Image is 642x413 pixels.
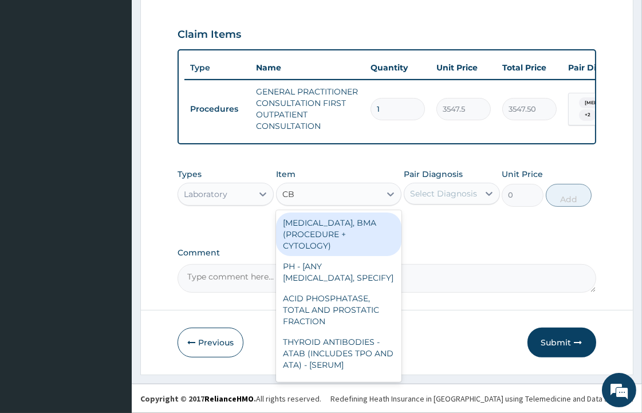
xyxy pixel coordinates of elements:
[276,375,401,396] div: BILIRUBIN TOTAL & DIRECT
[204,394,254,404] a: RelianceHMO
[188,6,215,33] div: Minimize live chat window
[184,57,250,78] th: Type
[276,288,401,332] div: ACID PHOSPHATASE, TOTAL AND PROSTATIC FRACTION
[178,170,202,179] label: Types
[410,188,477,199] div: Select Diagnosis
[184,99,250,120] td: Procedures
[132,384,642,413] footer: All rights reserved.
[431,56,497,79] th: Unit Price
[365,56,431,79] th: Quantity
[178,248,596,258] label: Comment
[184,188,227,200] div: Laboratory
[404,168,463,180] label: Pair Diagnosis
[178,328,243,357] button: Previous
[276,332,401,375] div: THYROID ANTIBODIES - ATAB (INCLUDES TPO AND ATA) - [SERUM]
[330,393,633,404] div: Redefining Heath Insurance in [GEOGRAPHIC_DATA] using Telemedicine and Data Science!
[250,56,365,79] th: Name
[6,284,218,324] textarea: Type your message and hit 'Enter'
[276,168,296,180] label: Item
[66,130,158,246] span: We're online!
[546,184,592,207] button: Add
[250,80,365,137] td: GENERAL PRACTITIONER CONSULTATION FIRST OUTPATIENT CONSULTATION
[276,213,401,256] div: [MEDICAL_DATA], BMA (PROCEDURE + CYTOLOGY)
[60,64,192,79] div: Chat with us now
[527,328,596,357] button: Submit
[140,394,256,404] strong: Copyright © 2017 .
[178,29,241,41] h3: Claim Items
[497,56,562,79] th: Total Price
[579,109,596,121] span: + 2
[502,168,543,180] label: Unit Price
[276,256,401,288] div: PH - [ANY [MEDICAL_DATA], SPECIFY]
[21,57,46,86] img: d_794563401_company_1708531726252_794563401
